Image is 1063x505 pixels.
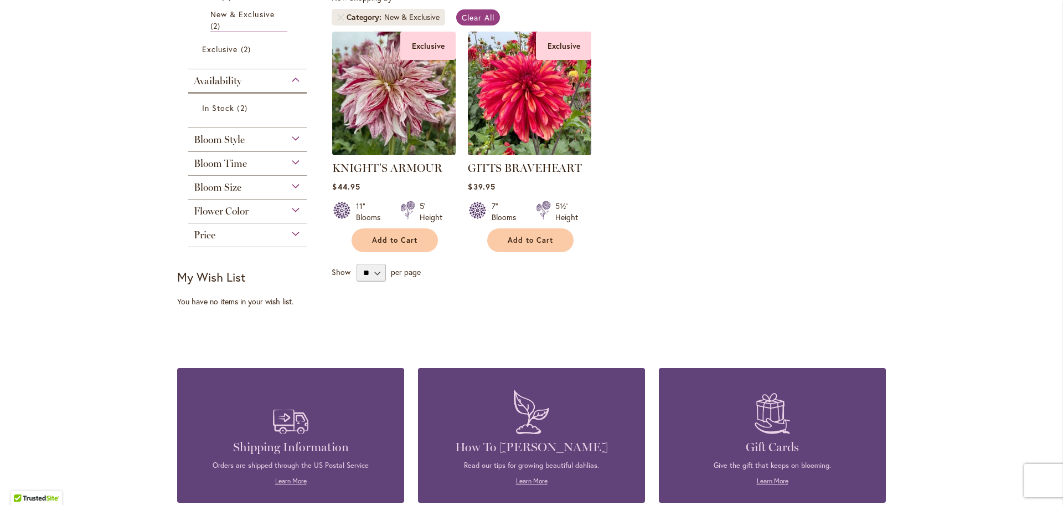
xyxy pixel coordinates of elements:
p: Orders are shipped through the US Postal Service [194,461,388,471]
span: Show [332,267,350,277]
a: GITTS BRAVEHEART Exclusive [468,147,591,157]
span: Bloom Size [194,181,241,193]
a: Learn More [757,477,788,485]
a: In Stock 2 [202,102,296,114]
img: KNIGHT'S ARMOUR [332,32,456,155]
span: 2 [237,102,250,114]
span: Bloom Time [194,157,247,170]
span: Flower Color [194,205,249,217]
a: Exclusive [202,43,296,55]
a: Learn More [275,477,307,485]
div: 11" Blooms [356,201,387,223]
p: Give the gift that keeps on blooming. [675,461,869,471]
strong: My Wish List [177,269,245,285]
span: Exclusive [202,44,238,54]
span: Bloom Style [194,134,245,146]
span: 2 [210,20,223,32]
a: GITTS BRAVEHEART [468,161,582,175]
span: New & Exclusive [210,9,275,19]
span: Add to Cart [372,236,417,245]
iframe: Launch Accessibility Center [8,466,39,497]
span: Clear All [462,12,494,23]
span: Add to Cart [508,236,553,245]
span: Availability [194,75,241,87]
div: Exclusive [536,32,591,60]
a: Remove Category New & Exclusive [337,14,344,21]
div: 7" Blooms [492,201,523,223]
span: $39.95 [468,181,495,192]
span: Price [194,229,215,241]
a: Clear All [456,9,500,25]
button: Add to Cart [352,228,438,252]
span: per page [391,267,421,277]
a: KNIGHT'S ARMOUR Exclusive [332,147,456,157]
span: In Stock [202,103,234,113]
span: $44.95 [332,181,360,192]
span: Category [347,12,384,23]
a: Learn More [516,477,548,485]
div: You have no items in your wish list. [177,296,325,307]
div: Exclusive [400,32,456,60]
div: New & Exclusive [384,12,440,23]
div: 5½' Height [555,201,578,223]
span: 2 [241,43,254,55]
h4: How To [PERSON_NAME] [435,440,628,455]
h4: Gift Cards [675,440,869,455]
a: KNIGHT'S ARMOUR [332,161,442,175]
h4: Shipping Information [194,440,388,455]
a: New &amp; Exclusive [210,8,287,32]
p: Read our tips for growing beautiful dahlias. [435,461,628,471]
img: GITTS BRAVEHEART [468,32,591,155]
div: 5' Height [420,201,442,223]
button: Add to Cart [487,228,574,252]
